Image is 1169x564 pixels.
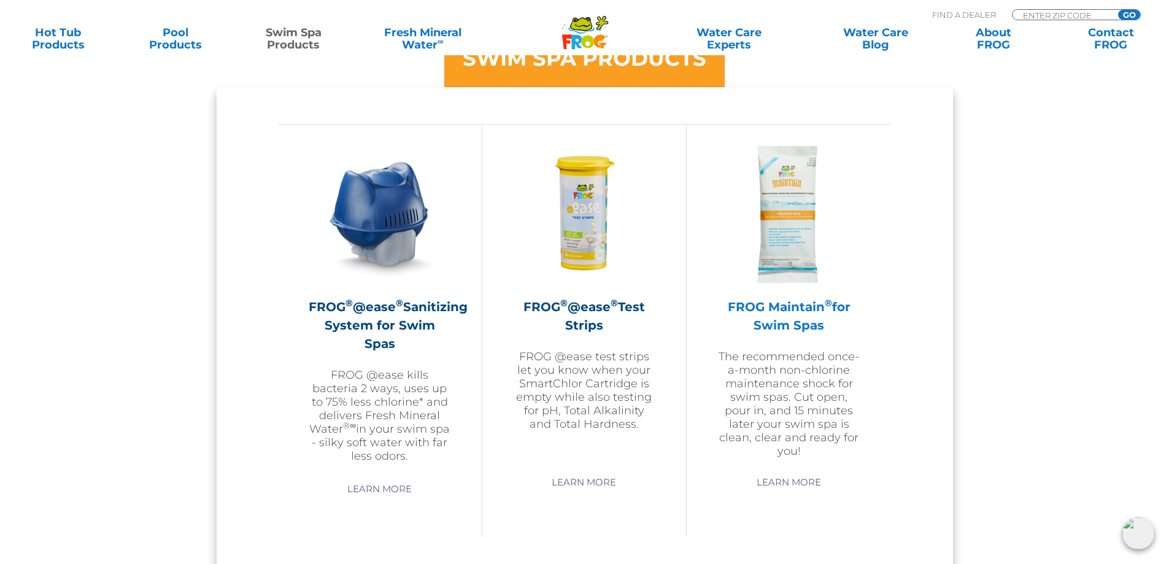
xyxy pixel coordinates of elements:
[463,48,706,69] h3: SWIM SPA PRODUCTS
[560,297,568,309] sup: ®
[717,143,860,462] a: FROG Maintain®for Swim SpasThe recommended once-a-month non-chlorine maintenance shock for swim s...
[513,298,655,334] h2: FROG @ease Test Strips
[825,297,832,309] sup: ®
[365,26,480,51] a: Fresh MineralWater∞
[717,298,860,334] h2: FROG Maintain for Swim Spas
[1122,517,1154,549] img: openIcon
[130,26,222,51] a: PoolProducts
[309,298,451,353] h2: FROG @ease Sanitizing System for Swim Spas
[309,143,451,285] img: ss-@ease-hero-300x300.png
[947,26,1039,51] a: AboutFROG
[438,36,444,46] sup: ∞
[248,26,339,51] a: Swim SpaProducts
[309,143,451,463] a: FROG®@ease®Sanitizing System for Swim SpasFROG @ease kills bacteria 2 ways, uses up to 75% less c...
[718,143,860,285] img: ss-maintain-hero-300x300.png
[513,143,655,462] a: FROG®@ease®Test StripsFROG @ease test strips let you know when your SmartChlor Cartridge is empty...
[1065,26,1157,51] a: ContactFROG
[1118,10,1140,20] input: GO
[717,350,860,458] p: The recommended once-a-month non-chlorine maintenance shock for swim spas. Cut open, pour in, and...
[12,26,104,51] a: Hot TubProducts
[333,478,426,500] a: Learn More
[611,297,618,309] sup: ®
[309,368,451,463] p: FROG @ease kills bacteria 2 ways, uses up to 75% less chlorine* and delivers Fresh Mineral Water ...
[345,297,353,309] sup: ®
[655,26,803,51] a: Water CareExperts
[513,350,655,431] p: FROG @ease test strips let you know when your SmartChlor Cartridge is empty while also testing fo...
[396,297,403,309] sup: ®
[932,9,996,20] p: Find A Dealer
[513,143,655,285] img: FROG-@ease-TS-Bottle-300x300.png
[830,26,921,51] a: Water CareBlog
[1022,10,1105,20] input: Zip Code Form
[743,471,835,493] a: Learn More
[343,420,356,430] sup: ®∞
[538,471,630,493] a: Learn More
